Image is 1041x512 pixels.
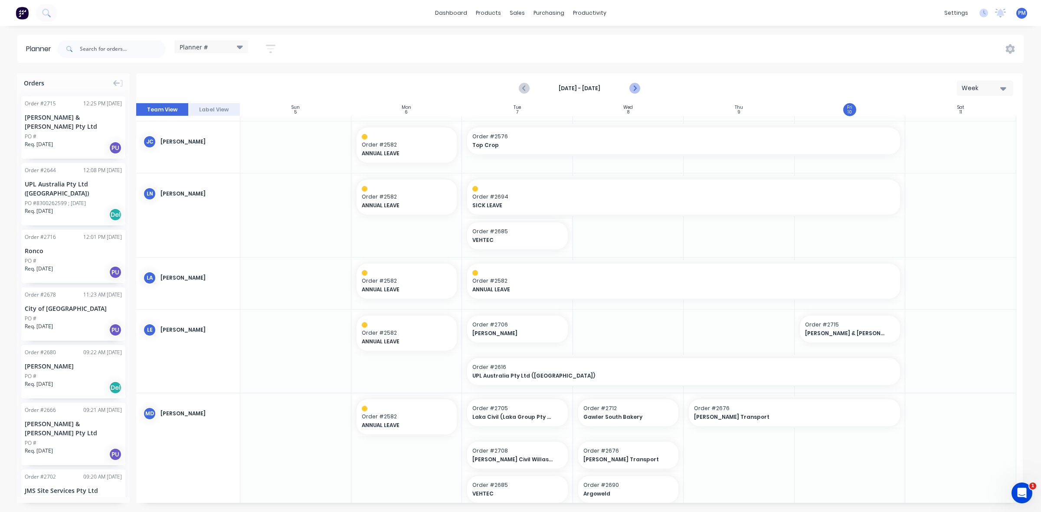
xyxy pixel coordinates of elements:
div: 09:21 AM [DATE] [83,406,122,414]
div: PO # [25,133,36,140]
div: Week [962,84,1002,93]
span: Order # 2582 [472,277,895,285]
span: Order # 2712 [583,404,674,412]
span: Order # 2685 [472,481,563,489]
div: products [471,7,505,20]
span: [PERSON_NAME] [472,329,553,337]
span: Order # 2690 [583,481,674,489]
div: 8 [627,110,629,114]
button: Team View [136,103,188,116]
div: [PERSON_NAME] [160,410,233,417]
span: VEHTEC [472,490,553,498]
span: Order # 2582 [362,413,452,421]
div: Tue [514,105,521,110]
div: 9 [738,110,740,114]
span: SICK LEAVE [472,202,853,209]
span: Order # 2694 [472,193,895,201]
div: PO # [25,497,36,505]
div: 12:01 PM [DATE] [83,233,122,241]
div: LA [143,271,156,284]
span: Req. [DATE] [25,140,53,148]
span: VEHTEC [472,236,553,244]
span: Order # 2715 [805,321,895,329]
span: Order # 2708 [472,447,563,455]
div: Fri [847,105,852,110]
span: Req. [DATE] [25,323,53,330]
span: Order # 2582 [362,141,452,149]
span: Order # 2676 [694,404,895,412]
div: Order # 2715 [25,100,56,108]
div: PO #8300262599 ; [DATE] [25,199,86,207]
span: Order # 2582 [362,193,452,201]
input: Search for orders... [80,40,166,58]
div: [PERSON_NAME] [160,326,233,334]
div: 12:08 PM [DATE] [83,166,122,174]
div: Order # 2702 [25,473,56,481]
div: [PERSON_NAME] & [PERSON_NAME] Pty Ltd [25,113,122,131]
div: 09:20 AM [DATE] [83,473,122,481]
a: dashboard [431,7,471,20]
span: ANNUAL LEAVE [362,286,443,294]
span: Order # 2705 [472,404,563,412]
div: PU [109,141,122,154]
div: Thu [735,105,743,110]
span: Order # 2582 [362,277,452,285]
div: [PERSON_NAME] [160,274,233,282]
span: Order # 2706 [472,321,563,329]
iframe: Intercom live chat [1012,483,1032,503]
span: [PERSON_NAME] Transport [694,413,875,421]
div: Order # 2716 [25,233,56,241]
div: Order # 2680 [25,349,56,356]
div: 5 [294,110,297,114]
span: ANNUAL LEAVE [362,338,443,346]
div: purchasing [529,7,569,20]
span: Planner # [180,42,208,52]
div: JMS Site Services Pty Ltd [25,486,122,495]
span: Req. [DATE] [25,207,53,215]
div: sales [505,7,529,20]
span: [PERSON_NAME] Transport [583,456,665,463]
span: Laka Civil (Laka Group Pty Ltd T/as) [472,413,553,421]
div: 09:22 AM [DATE] [83,349,122,356]
span: Top Crop [472,141,853,149]
div: 11 [959,110,962,114]
div: Sat [957,105,964,110]
div: PU [109,266,122,279]
span: Order # 2616 [472,363,895,371]
span: Order # 2676 [583,447,674,455]
div: Sun [291,105,300,110]
div: [PERSON_NAME] & [PERSON_NAME] Pty Ltd [25,419,122,437]
div: 12:25 PM [DATE] [83,100,122,108]
div: PU [109,323,122,336]
span: Order # 2582 [362,329,452,337]
div: Order # 2666 [25,406,56,414]
span: ANNUAL LEAVE [362,421,443,429]
div: UPL Australia Pty Ltd ([GEOGRAPHIC_DATA]) [25,179,122,198]
span: ANNUAL LEAVE [472,286,853,294]
div: 10 [848,110,852,114]
img: Factory [16,7,29,20]
button: Week [957,81,1013,96]
span: [PERSON_NAME] & [PERSON_NAME] Pty Ltd [805,329,886,337]
span: Orders [24,78,44,88]
div: Del [109,381,122,394]
div: PO # [25,372,36,380]
button: Label View [188,103,240,116]
div: [PERSON_NAME] [160,138,233,146]
span: PM [1018,9,1026,17]
div: Mon [402,105,411,110]
span: Gawler South Bakery [583,413,665,421]
div: Del [109,208,122,221]
strong: [DATE] - [DATE] [536,85,623,92]
div: [PERSON_NAME] [160,190,233,198]
div: PO # [25,315,36,323]
div: PO # [25,439,36,447]
div: Order # 2644 [25,166,56,174]
div: 6 [405,110,408,114]
div: Planner [26,44,56,54]
div: Ronco [25,246,122,255]
div: Order # 2678 [25,291,56,299]
div: JC [143,135,156,148]
div: PO # [25,257,36,265]
div: LN [143,187,156,200]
